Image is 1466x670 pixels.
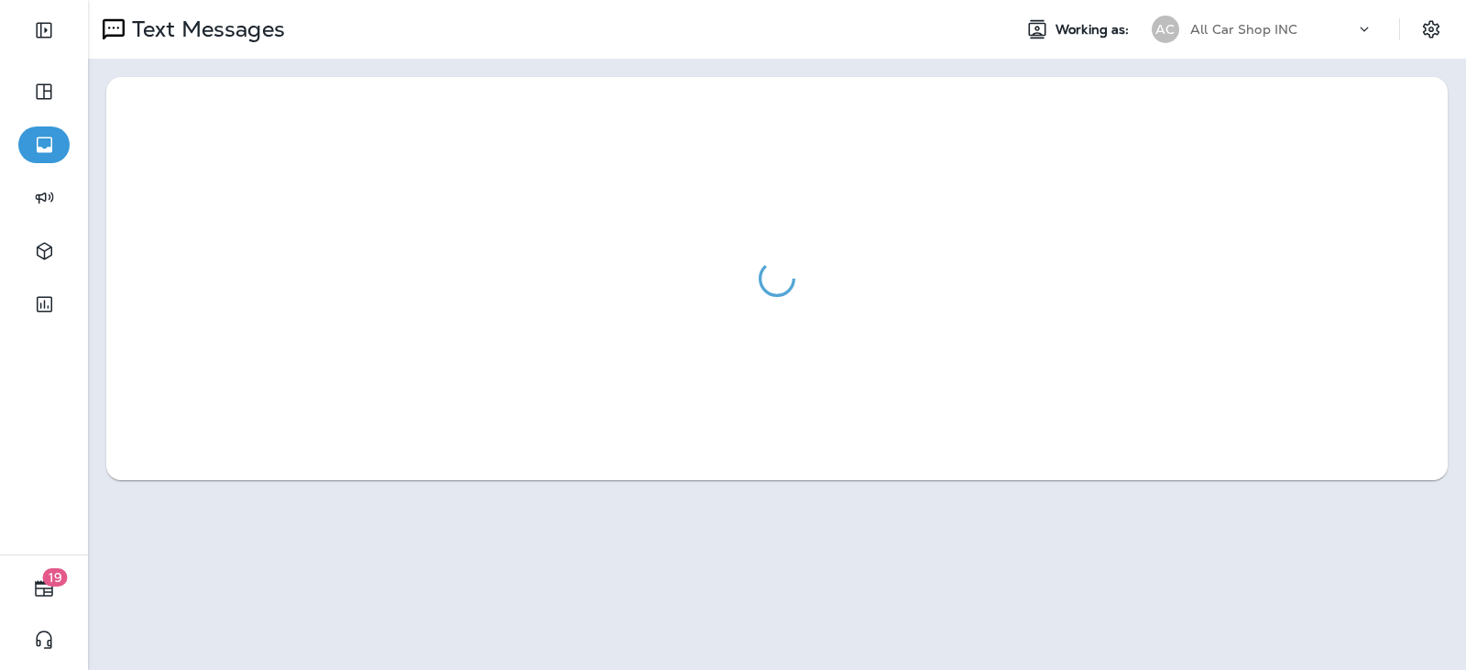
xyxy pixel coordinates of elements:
div: AC [1152,16,1179,43]
button: Settings [1415,13,1448,46]
p: All Car Shop INC [1190,22,1297,37]
span: Working as: [1056,22,1133,38]
button: 19 [18,570,70,607]
p: Text Messages [125,16,285,43]
span: 19 [43,568,68,587]
button: Expand Sidebar [18,12,70,49]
